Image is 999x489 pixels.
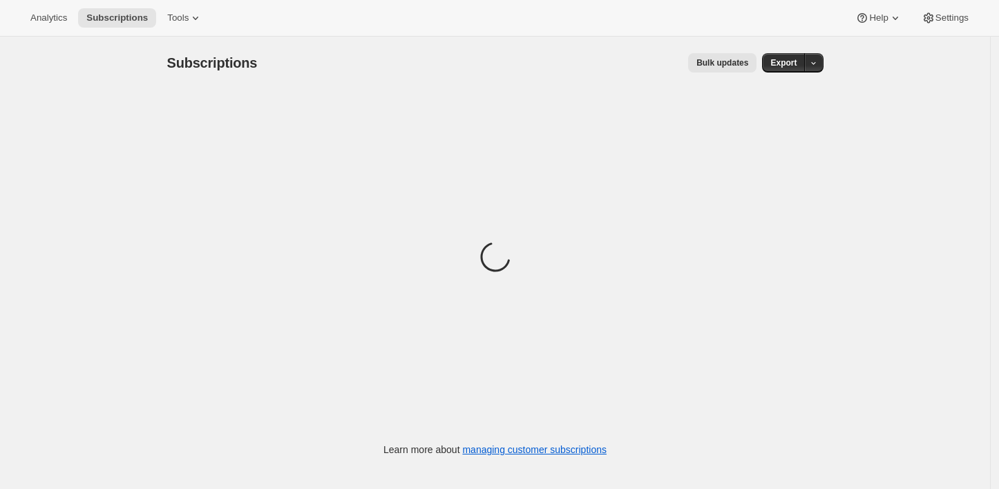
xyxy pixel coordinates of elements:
[770,57,797,68] span: Export
[847,8,910,28] button: Help
[78,8,156,28] button: Subscriptions
[30,12,67,23] span: Analytics
[159,8,211,28] button: Tools
[935,12,969,23] span: Settings
[869,12,888,23] span: Help
[22,8,75,28] button: Analytics
[167,55,258,70] span: Subscriptions
[86,12,148,23] span: Subscriptions
[913,8,977,28] button: Settings
[383,443,607,457] p: Learn more about
[462,444,607,455] a: managing customer subscriptions
[762,53,805,73] button: Export
[688,53,757,73] button: Bulk updates
[696,57,748,68] span: Bulk updates
[167,12,189,23] span: Tools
